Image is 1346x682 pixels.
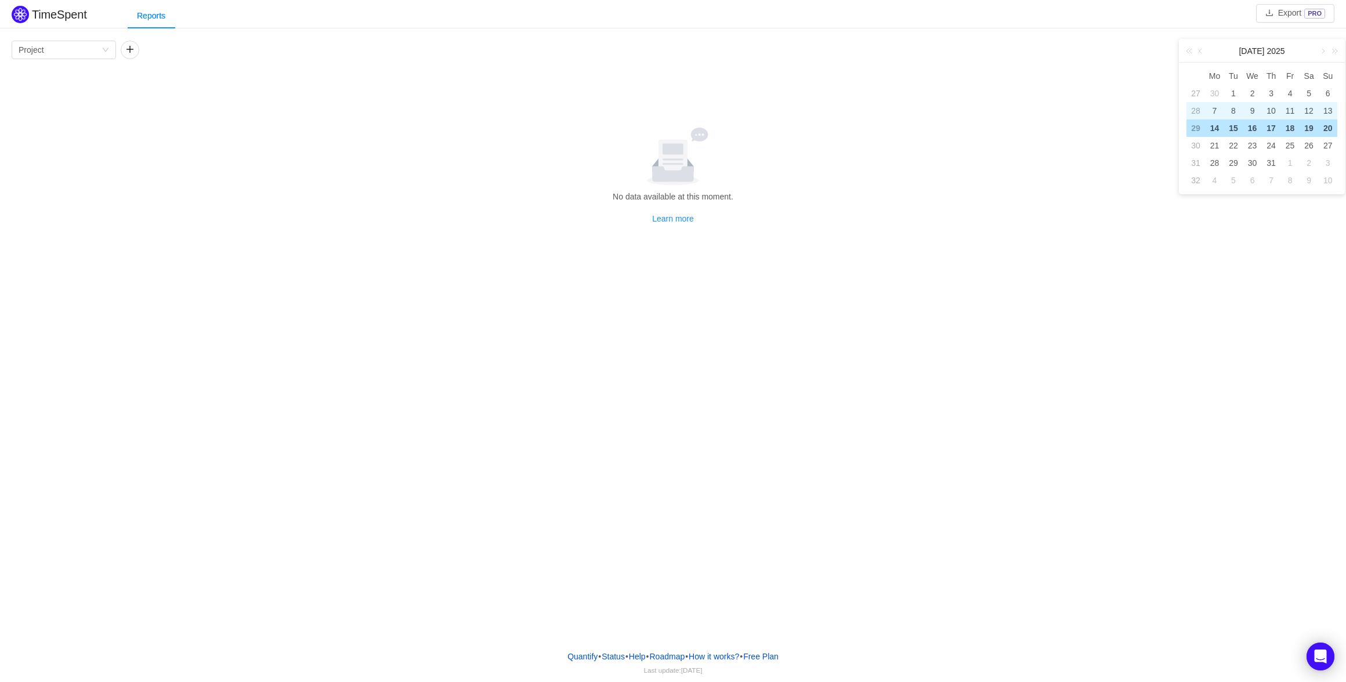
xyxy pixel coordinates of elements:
[1224,172,1243,189] td: August 5, 2025
[1262,85,1281,102] td: July 3, 2025
[1205,102,1224,119] td: July 7, 2025
[1224,102,1243,119] td: July 8, 2025
[1224,137,1243,154] td: July 22, 2025
[743,648,779,665] button: Free Plan
[1264,156,1278,170] div: 31
[102,46,109,55] i: icon: down
[1300,137,1319,154] td: July 26, 2025
[1207,139,1221,153] div: 21
[652,214,694,223] a: Learn more
[1243,137,1262,154] td: July 23, 2025
[1186,137,1205,154] td: 30
[1207,86,1221,100] div: 30
[1205,71,1224,81] span: Mo
[1246,173,1260,187] div: 6
[644,666,703,674] span: Last update:
[1207,156,1221,170] div: 28
[1318,119,1337,137] td: July 20, 2025
[1246,86,1260,100] div: 2
[1302,139,1316,153] div: 26
[1302,156,1316,170] div: 2
[1186,172,1205,189] td: 32
[1226,86,1240,100] div: 1
[1243,119,1262,137] td: July 16, 2025
[1262,67,1281,85] th: Thu
[1262,172,1281,189] td: August 7, 2025
[1226,156,1240,170] div: 29
[1321,156,1335,170] div: 3
[649,648,686,665] a: Roadmap
[1184,39,1199,63] a: Last year (Control + left)
[1300,172,1319,189] td: August 9, 2025
[1321,121,1335,135] div: 20
[1280,85,1300,102] td: July 4, 2025
[1280,172,1300,189] td: August 8, 2025
[1205,85,1224,102] td: June 30, 2025
[1318,137,1337,154] td: July 27, 2025
[1186,154,1205,172] td: 31
[601,648,625,665] a: Status
[598,652,601,661] span: •
[1302,173,1316,187] div: 9
[1283,139,1297,153] div: 25
[1280,119,1300,137] td: July 18, 2025
[1264,139,1278,153] div: 24
[1243,154,1262,172] td: July 30, 2025
[1280,102,1300,119] td: July 11, 2025
[688,648,740,665] button: How it works?
[1325,39,1340,63] a: Next year (Control + right)
[1226,139,1240,153] div: 22
[1318,102,1337,119] td: July 13, 2025
[1205,172,1224,189] td: August 4, 2025
[1318,67,1337,85] th: Sun
[685,652,688,661] span: •
[1300,85,1319,102] td: July 5, 2025
[1246,139,1260,153] div: 23
[1300,102,1319,119] td: July 12, 2025
[1224,119,1243,137] td: July 15, 2025
[1256,4,1334,23] button: icon: downloadExportPRO
[1283,173,1297,187] div: 8
[1243,71,1262,81] span: We
[1262,154,1281,172] td: July 31, 2025
[1318,154,1337,172] td: August 3, 2025
[1321,173,1335,187] div: 10
[1262,137,1281,154] td: July 24, 2025
[1243,102,1262,119] td: July 9, 2025
[1302,86,1316,100] div: 5
[740,652,743,661] span: •
[1207,173,1221,187] div: 4
[1280,67,1300,85] th: Fri
[1186,119,1205,137] td: 29
[613,192,733,201] span: No data available at this moment.
[1224,71,1243,81] span: Tu
[1302,104,1316,118] div: 12
[1300,119,1319,137] td: July 19, 2025
[1264,121,1278,135] div: 17
[1321,86,1335,100] div: 6
[1302,121,1316,135] div: 19
[1226,121,1240,135] div: 15
[1246,104,1260,118] div: 9
[1207,104,1221,118] div: 7
[1283,156,1297,170] div: 1
[1224,85,1243,102] td: July 1, 2025
[1186,85,1205,102] td: 27
[567,648,598,665] a: Quantify
[1243,172,1262,189] td: August 6, 2025
[1243,85,1262,102] td: July 2, 2025
[1317,39,1327,63] a: Next month (PageDown)
[1264,104,1278,118] div: 10
[1205,119,1224,137] td: July 14, 2025
[1264,173,1278,187] div: 7
[1300,154,1319,172] td: August 2, 2025
[1300,67,1319,85] th: Sat
[1246,156,1260,170] div: 30
[128,3,175,29] div: Reports
[32,8,87,21] h2: TimeSpent
[1246,121,1260,135] div: 16
[1196,39,1207,63] a: Previous month (PageUp)
[1318,71,1337,81] span: Su
[12,6,29,23] img: Quantify logo
[19,41,44,59] div: Project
